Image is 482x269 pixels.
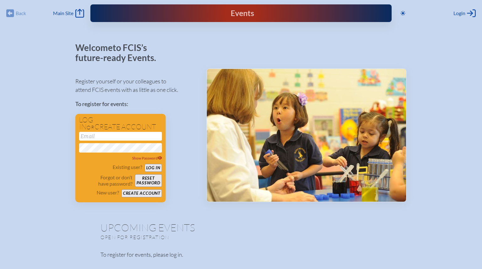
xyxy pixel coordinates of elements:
[53,9,84,18] a: Main Site
[87,124,94,131] span: or
[176,9,306,17] div: FCIS Events — Future ready
[132,156,162,160] span: Show Password
[79,116,162,131] h1: Log in create account
[79,174,132,187] p: Forgot or don’t have password?
[53,10,73,16] span: Main Site
[453,10,465,16] span: Login
[207,69,406,202] img: Events
[75,100,196,108] p: To register for events:
[97,189,119,196] p: New user?
[113,164,142,170] p: Existing user?
[75,77,196,94] p: Register yourself or your colleagues to attend FCIS events with as little as one click.
[75,43,163,63] p: Welcome to FCIS’s future-ready Events.
[121,189,162,197] button: Create account
[100,250,382,259] p: To register for events, please log in.
[100,234,266,240] p: Open for registration
[100,222,382,233] h1: Upcoming Events
[145,164,162,172] button: Log in
[135,174,162,187] button: Resetpassword
[79,132,162,141] input: Email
